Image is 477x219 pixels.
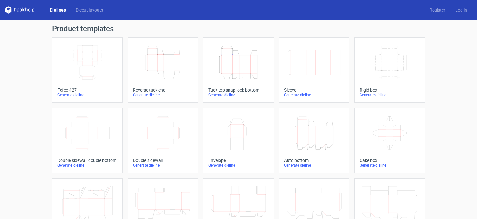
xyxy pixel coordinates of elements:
div: Generate dieline [208,93,268,98]
a: EnvelopeGenerate dieline [203,108,274,173]
div: Double sidewall double bottom [57,158,117,163]
a: Auto bottomGenerate dieline [279,108,349,173]
a: Diecut layouts [71,7,108,13]
a: Fefco 427Generate dieline [52,37,123,103]
a: SleeveGenerate dieline [279,37,349,103]
a: Double sidewall double bottomGenerate dieline [52,108,123,173]
a: Reverse tuck endGenerate dieline [128,37,198,103]
div: Generate dieline [284,93,344,98]
a: Double sidewallGenerate dieline [128,108,198,173]
div: Generate dieline [57,163,117,168]
div: Rigid box [360,88,420,93]
a: Cake boxGenerate dieline [354,108,425,173]
div: Double sidewall [133,158,193,163]
div: Reverse tuck end [133,88,193,93]
a: Tuck top snap lock bottomGenerate dieline [203,37,274,103]
div: Auto bottom [284,158,344,163]
div: Tuck top snap lock bottom [208,88,268,93]
div: Generate dieline [208,163,268,168]
div: Generate dieline [360,93,420,98]
div: Envelope [208,158,268,163]
div: Generate dieline [133,93,193,98]
a: Register [425,7,450,13]
div: Generate dieline [57,93,117,98]
h1: Product templates [52,25,425,32]
div: Fefco 427 [57,88,117,93]
a: Dielines [45,7,71,13]
a: Rigid boxGenerate dieline [354,37,425,103]
div: Cake box [360,158,420,163]
div: Generate dieline [133,163,193,168]
div: Generate dieline [360,163,420,168]
a: Log in [450,7,472,13]
div: Sleeve [284,88,344,93]
div: Generate dieline [284,163,344,168]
